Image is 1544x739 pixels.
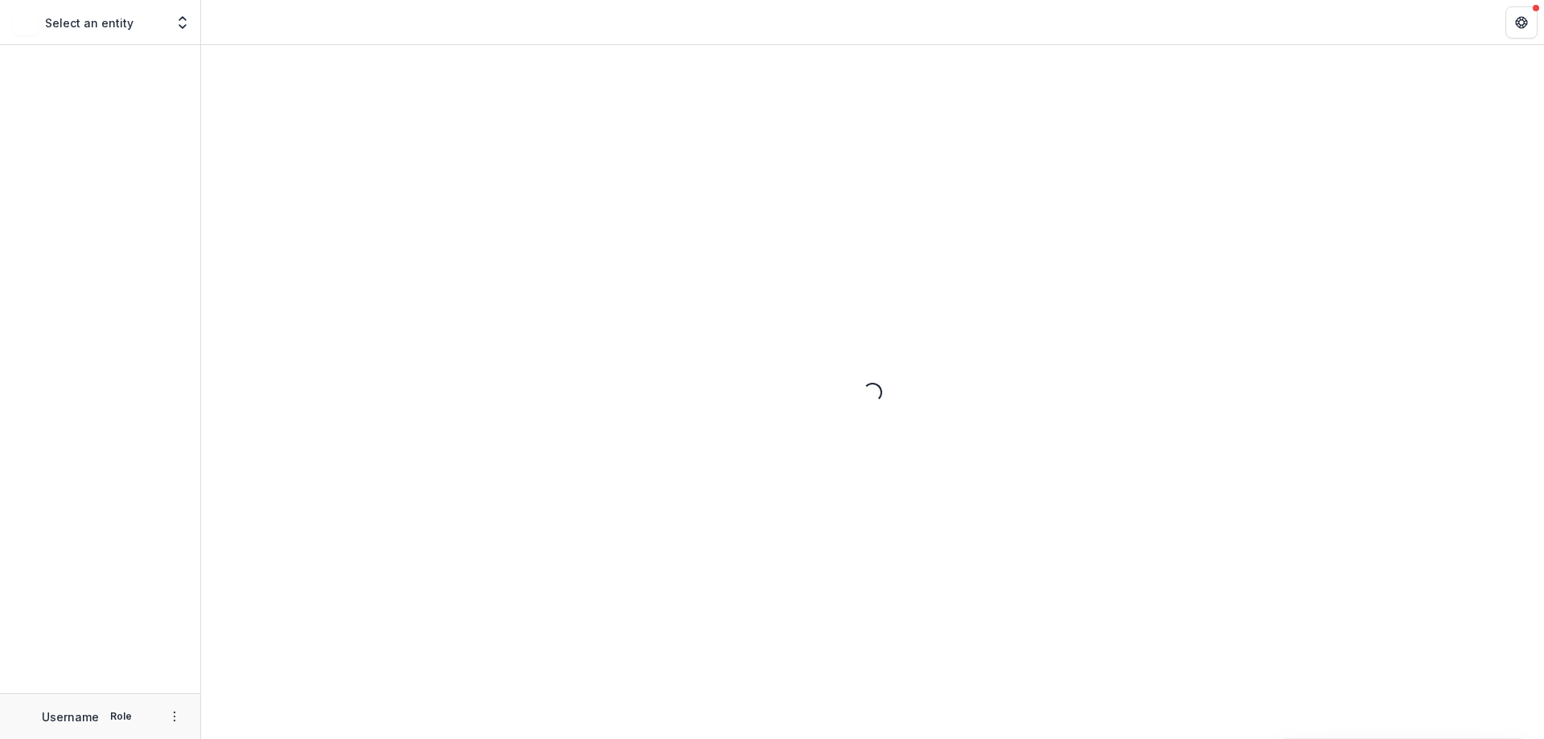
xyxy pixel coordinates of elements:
p: Select an entity [45,14,133,31]
button: More [165,707,184,726]
p: Username [42,708,99,725]
p: Role [105,709,137,724]
button: Get Help [1505,6,1538,39]
button: Open entity switcher [171,6,194,39]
